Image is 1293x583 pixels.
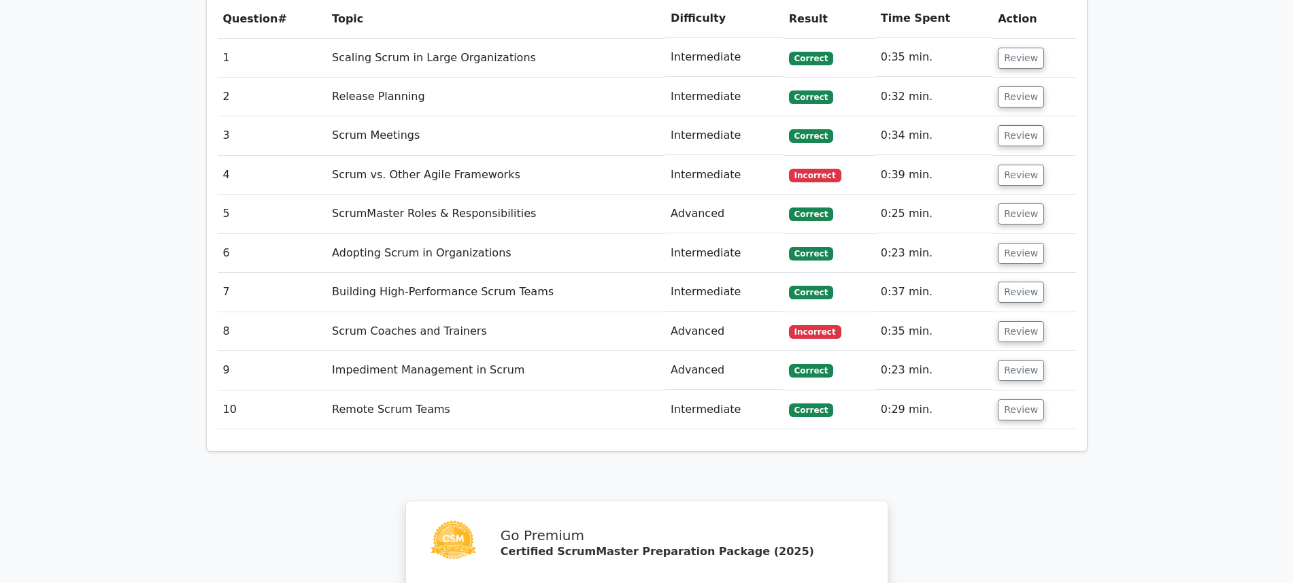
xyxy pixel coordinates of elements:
[665,351,784,390] td: Advanced
[789,325,841,339] span: Incorrect
[218,234,327,273] td: 6
[875,234,992,273] td: 0:23 min.
[789,364,833,378] span: Correct
[789,207,833,221] span: Correct
[665,156,784,195] td: Intermediate
[665,312,784,351] td: Advanced
[789,247,833,261] span: Correct
[789,169,841,182] span: Incorrect
[326,273,665,312] td: Building High-Performance Scrum Teams
[998,48,1044,69] button: Review
[665,38,784,77] td: Intermediate
[998,360,1044,381] button: Review
[223,12,278,25] span: Question
[218,195,327,233] td: 5
[218,312,327,351] td: 8
[326,390,665,429] td: Remote Scrum Teams
[326,116,665,155] td: Scrum Meetings
[998,321,1044,342] button: Review
[875,312,992,351] td: 0:35 min.
[665,390,784,429] td: Intermediate
[789,129,833,143] span: Correct
[218,38,327,77] td: 1
[875,273,992,312] td: 0:37 min.
[218,351,327,390] td: 9
[218,273,327,312] td: 7
[875,156,992,195] td: 0:39 min.
[875,390,992,429] td: 0:29 min.
[875,38,992,77] td: 0:35 min.
[326,78,665,116] td: Release Planning
[789,90,833,104] span: Correct
[665,273,784,312] td: Intermediate
[326,234,665,273] td: Adopting Scrum in Organizations
[875,116,992,155] td: 0:34 min.
[789,52,833,65] span: Correct
[998,203,1044,224] button: Review
[789,403,833,417] span: Correct
[326,38,665,77] td: Scaling Scrum in Large Organizations
[326,156,665,195] td: Scrum vs. Other Agile Frameworks
[875,195,992,233] td: 0:25 min.
[998,243,1044,264] button: Review
[218,156,327,195] td: 4
[218,78,327,116] td: 2
[875,78,992,116] td: 0:32 min.
[998,399,1044,420] button: Review
[218,390,327,429] td: 10
[665,234,784,273] td: Intermediate
[665,116,784,155] td: Intermediate
[665,195,784,233] td: Advanced
[218,116,327,155] td: 3
[326,312,665,351] td: Scrum Coaches and Trainers
[326,351,665,390] td: Impediment Management in Scrum
[789,286,833,299] span: Correct
[998,86,1044,107] button: Review
[998,282,1044,303] button: Review
[998,165,1044,186] button: Review
[998,125,1044,146] button: Review
[875,351,992,390] td: 0:23 min.
[665,78,784,116] td: Intermediate
[326,195,665,233] td: ScrumMaster Roles & Responsibilities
